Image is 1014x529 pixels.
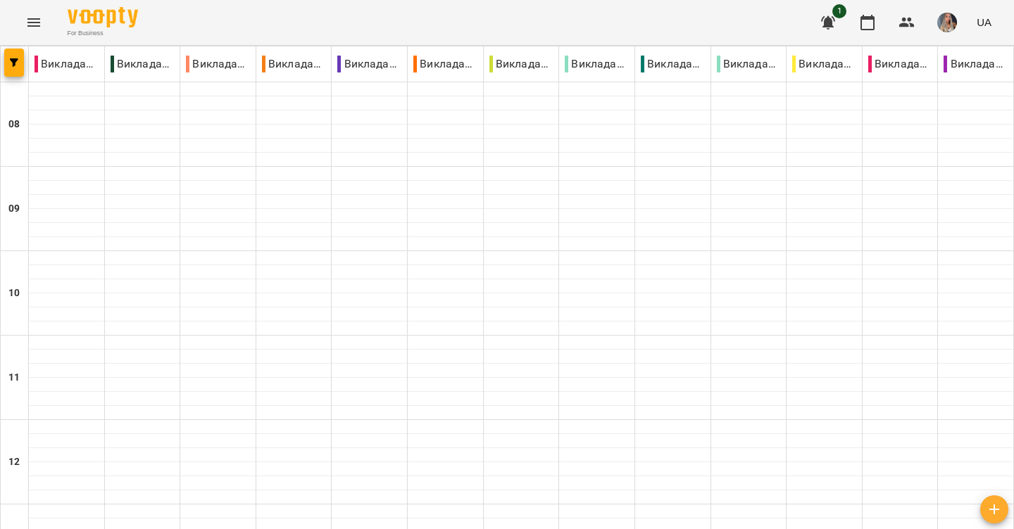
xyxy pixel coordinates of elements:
[641,56,705,72] p: Викладач_Оксана Доля
[868,56,932,72] p: Викладач_Тетяна
[8,286,20,301] h6: 10
[262,56,326,72] p: Викладач_Іванна
[792,56,856,72] p: Викладач_Роксолана
[980,495,1008,523] button: Створити урок
[8,370,20,385] h6: 11
[937,13,957,32] img: d9d45dfaca939939c7a8df8fb5c98c46.jpg
[565,56,629,72] p: Викладач_Оксана
[35,56,99,72] p: Викладач _Інна
[977,15,991,30] span: UA
[489,56,553,72] p: Викладач_Наталя
[111,56,175,72] p: Викладач _Катерина
[413,56,477,72] p: Викладач_Катерина [PERSON_NAME].
[186,56,250,72] p: Викладач_Галина
[8,117,20,132] h6: 08
[832,4,846,18] span: 1
[17,6,51,39] button: Menu
[971,9,997,35] button: UA
[68,7,138,27] img: Voopty Logo
[944,56,1008,72] p: Викладач_Христина
[8,201,20,217] h6: 09
[68,29,138,38] span: For Business
[8,454,20,470] h6: 12
[337,56,401,72] p: Викладач_Ірина
[717,56,781,72] p: Викладач_Ольга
